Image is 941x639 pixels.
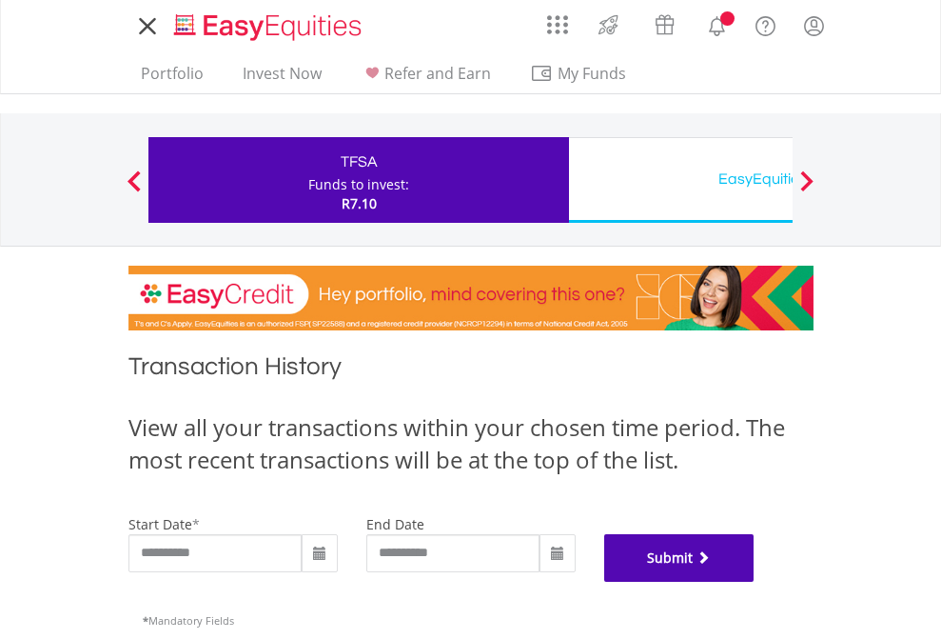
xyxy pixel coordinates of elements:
[170,11,369,43] img: EasyEquities_Logo.png
[115,180,153,199] button: Previous
[128,266,814,330] img: EasyCredit Promotion Banner
[741,5,790,43] a: FAQ's and Support
[128,515,192,533] label: start date
[593,10,624,40] img: thrive-v2.svg
[637,5,693,40] a: Vouchers
[342,194,377,212] span: R7.10
[160,149,558,175] div: TFSA
[649,10,680,40] img: vouchers-v2.svg
[693,5,741,43] a: Notifications
[308,175,409,194] div: Funds to invest:
[604,534,755,582] button: Submit
[535,5,580,35] a: AppsGrid
[143,613,234,628] span: Mandatory Fields
[128,349,814,392] h1: Transaction History
[353,64,499,93] a: Refer and Earn
[547,14,568,35] img: grid-menu-icon.svg
[235,64,329,93] a: Invest Now
[384,63,491,84] span: Refer and Earn
[133,64,211,93] a: Portfolio
[530,61,655,86] span: My Funds
[167,5,369,43] a: Home page
[790,5,838,47] a: My Profile
[788,180,826,199] button: Next
[366,515,424,533] label: end date
[128,411,814,477] div: View all your transactions within your chosen time period. The most recent transactions will be a...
